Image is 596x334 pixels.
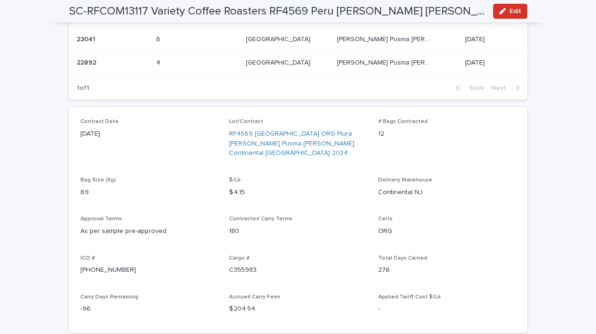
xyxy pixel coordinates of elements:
[229,255,250,261] span: Cargo #
[378,119,428,124] span: # Bags Contracted
[465,36,512,44] p: [DATE]
[378,265,516,275] p: 276
[229,265,367,275] p: C355983
[229,119,263,124] span: Lot/Contract
[80,294,138,300] span: Carry Days Remaining
[488,84,527,92] button: Next
[464,85,484,91] span: Back
[493,4,527,19] button: Edit
[80,265,218,275] p: [PHONE_NUMBER]
[378,216,393,222] span: Certs
[69,28,527,51] tr: 2304123041 66 [GEOGRAPHIC_DATA][GEOGRAPHIC_DATA] [PERSON_NAME] Pusma [PERSON_NAME][PERSON_NAME] P...
[337,57,432,67] p: [PERSON_NAME] Pusma [PERSON_NAME]
[378,177,432,183] span: Delivery Warehouse
[80,177,116,183] span: Bag Size (Kg)
[156,57,162,67] p: 4
[378,304,516,314] p: -
[77,34,97,44] p: 23041
[156,34,162,44] p: 6
[246,57,312,67] p: [GEOGRAPHIC_DATA]
[80,119,119,124] span: Contract Date
[80,226,218,236] p: As per sample pre-approved
[229,226,367,236] p: 180
[448,84,488,92] button: Back
[465,59,512,67] p: [DATE]
[229,304,367,314] p: $ 204.54
[378,129,516,139] p: 12
[69,51,527,74] tr: 2289222892 44 [GEOGRAPHIC_DATA][GEOGRAPHIC_DATA] [PERSON_NAME] Pusma [PERSON_NAME][PERSON_NAME] P...
[378,188,516,197] p: Continental NJ
[378,255,427,261] span: Total Days Carried
[510,8,521,15] span: Edit
[80,255,95,261] span: ICO #
[491,85,512,91] span: Next
[80,188,218,197] p: 69
[69,77,97,100] p: 1 of 1
[69,5,486,18] h2: SC-RFCOM13117 Variety Coffee Roasters RF4569 Peru Joaquin Pusma Cruz 2 bags left to release
[229,177,241,183] span: $/Lb
[378,226,516,236] p: ORG
[80,216,122,222] span: Approval Terms
[80,129,218,139] p: [DATE]
[246,34,312,44] p: [GEOGRAPHIC_DATA]
[229,188,367,197] p: $ 4.15
[80,304,218,314] p: -96
[229,216,293,222] span: Contracted Carry Terms
[378,294,441,300] span: Applied Tariff Cost $/Lb
[77,57,98,67] p: 22892
[229,294,280,300] span: Accrued Carry Fees
[337,34,432,44] p: [PERSON_NAME] Pusma [PERSON_NAME]
[229,129,367,158] a: RF4569 [GEOGRAPHIC_DATA] ORG Piura [PERSON_NAME] Pusma [PERSON_NAME] Continental [GEOGRAPHIC_DATA...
